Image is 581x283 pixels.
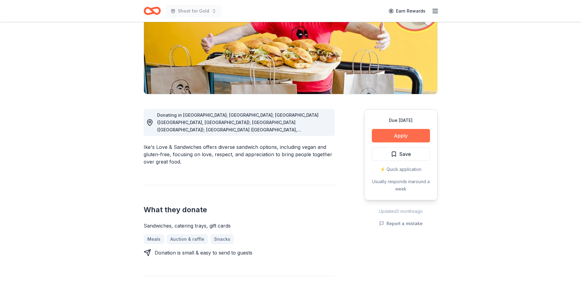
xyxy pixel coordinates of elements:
[166,5,221,17] button: Shoot for Gold
[372,117,430,124] div: Due [DATE]
[144,234,164,244] a: Meals
[144,222,335,229] div: Sandwiches, catering trays, gift cards
[210,234,234,244] a: Snacks
[372,129,430,142] button: Apply
[155,249,252,256] div: Donation is small & easy to send to guests
[144,143,335,165] div: Ike's Love & Sandwiches offers diverse sandwich options, including vegan and gluten-free, focusin...
[178,7,209,15] span: Shoot for Gold
[372,178,430,193] div: Usually responds in around a week
[144,205,335,215] h2: What they donate
[167,234,208,244] a: Auction & raffle
[379,220,423,227] button: Report a mistake
[364,208,438,215] div: Updated 3 months ago
[157,112,319,169] span: Donating in [GEOGRAPHIC_DATA]; [GEOGRAPHIC_DATA]; [GEOGRAPHIC_DATA] ([GEOGRAPHIC_DATA], [GEOGRAPH...
[385,6,429,17] a: Earn Rewards
[372,147,430,161] button: Save
[144,4,161,18] a: Home
[372,166,430,173] div: ⚡️ Quick application
[399,150,411,158] span: Save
